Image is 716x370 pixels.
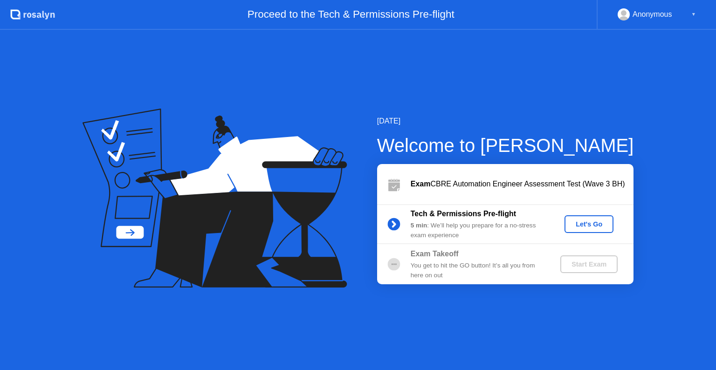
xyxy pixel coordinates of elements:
div: Start Exam [564,260,614,268]
div: Let's Go [568,220,610,228]
button: Start Exam [560,255,618,273]
div: [DATE] [377,116,634,127]
b: 5 min [411,222,427,229]
b: Tech & Permissions Pre-flight [411,210,516,218]
b: Exam [411,180,431,188]
button: Let's Go [565,215,613,233]
div: : We’ll help you prepare for a no-stress exam experience [411,221,545,240]
b: Exam Takeoff [411,250,459,258]
div: ▼ [691,8,696,21]
div: You get to hit the GO button! It’s all you from here on out [411,261,545,280]
div: Anonymous [633,8,672,21]
div: CBRE Automation Engineer Assessment Test (Wave 3 BH) [411,178,633,190]
div: Welcome to [PERSON_NAME] [377,131,634,159]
